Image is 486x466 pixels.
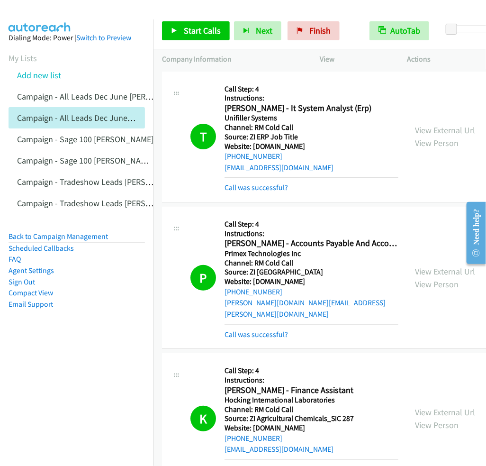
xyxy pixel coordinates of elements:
[76,33,131,42] a: Switch to Preview
[309,25,331,36] span: Finish
[225,93,398,103] h5: Instructions:
[17,70,61,81] a: Add new list
[225,103,398,114] h2: [PERSON_NAME] - It System Analyst (Erp)
[225,277,398,286] h5: Website: [DOMAIN_NAME]
[9,277,35,286] a: Sign Out
[9,288,53,297] a: Compact View
[407,54,478,65] p: Actions
[225,298,386,319] a: [PERSON_NAME][DOMAIN_NAME][EMAIL_ADDRESS][PERSON_NAME][DOMAIN_NAME]
[415,279,459,290] a: View Person
[162,54,303,65] p: Company Information
[225,405,398,414] h5: Channel: RM Cold Call
[17,198,212,209] a: Campaign - Tradeshow Leads [PERSON_NAME] Cloned
[225,142,398,151] h5: Website: [DOMAIN_NAME]
[369,21,429,40] button: AutoTab
[17,91,189,102] a: Campaign - All Leads Dec June [PERSON_NAME]
[190,406,216,431] h1: K
[225,113,398,123] h5: Unifiller Systems
[225,330,288,339] a: Call was successful?
[17,155,181,166] a: Campaign - Sage 100 [PERSON_NAME] Cloned
[225,219,398,229] h5: Call Step: 4
[17,112,216,123] a: Campaign - All Leads Dec June [PERSON_NAME] Cloned
[225,238,398,249] h2: [PERSON_NAME] - Accounts Payable And Accounts Receivable
[9,32,145,44] div: Dialing Mode: Power |
[225,385,398,396] h2: [PERSON_NAME] - Finance Assistant
[459,195,486,271] iframe: Resource Center
[184,25,221,36] span: Start Calls
[17,176,184,187] a: Campaign - Tradeshow Leads [PERSON_NAME]
[225,163,333,172] a: [EMAIL_ADDRESS][DOMAIN_NAME]
[415,137,459,148] a: View Person
[9,255,21,264] a: FAQ
[225,123,398,132] h5: Channel: RM Cold Call
[415,266,476,277] a: View External Url
[225,258,398,268] h5: Channel: RM Cold Call
[9,53,37,64] a: My Lists
[225,395,398,405] h5: Hocking International Laboratories
[9,232,108,241] a: Back to Campaign Management
[225,445,333,454] a: [EMAIL_ADDRESS][DOMAIN_NAME]
[9,244,74,253] a: Scheduled Callbacks
[256,25,272,36] span: Next
[225,423,398,433] h5: Website: [DOMAIN_NAME]
[225,267,398,277] h5: Source: ZI [GEOGRAPHIC_DATA]
[225,249,398,258] h5: Primex Technologies Inc
[225,366,398,375] h5: Call Step: 4
[225,375,398,385] h5: Instructions:
[415,125,476,136] a: View External Url
[190,124,216,149] h1: T
[415,420,459,430] a: View Person
[225,152,282,161] a: [PHONE_NUMBER]
[190,265,216,291] h1: P
[9,266,54,275] a: Agent Settings
[225,84,398,94] h5: Call Step: 4
[415,407,476,418] a: View External Url
[225,434,282,443] a: [PHONE_NUMBER]
[225,414,398,423] h5: Source: ZI Agricultural Chemicals_SIC 287
[234,21,281,40] button: Next
[288,21,340,40] a: Finish
[225,229,398,238] h5: Instructions:
[162,21,230,40] a: Start Calls
[225,287,282,296] a: [PHONE_NUMBER]
[225,183,288,192] a: Call was successful?
[225,132,398,142] h5: Source: ZI ERP Job Title
[17,134,153,145] a: Campaign - Sage 100 [PERSON_NAME]
[320,54,390,65] p: View
[9,300,53,309] a: Email Support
